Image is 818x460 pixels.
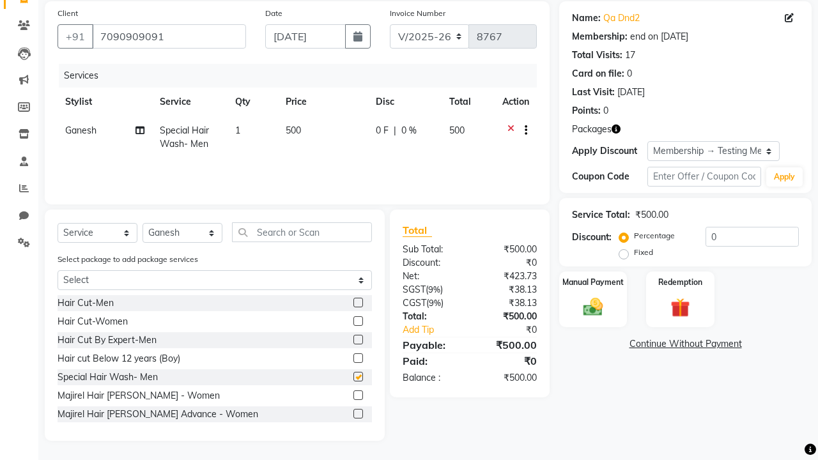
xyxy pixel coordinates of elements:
span: | [394,124,396,137]
div: Balance : [393,371,470,385]
div: 17 [625,49,635,62]
label: Percentage [634,230,675,241]
div: Special Hair Wash- Men [58,371,158,384]
label: Fixed [634,247,653,258]
div: Total Visits: [572,49,622,62]
div: [DATE] [617,86,645,99]
div: ₹38.13 [470,283,546,296]
th: Stylist [58,88,152,116]
span: 0 F [376,124,389,137]
span: SGST [403,284,426,295]
div: Name: [572,11,601,25]
span: Packages [572,123,612,136]
input: Search by Name/Mobile/Email/Code [92,24,246,49]
th: Action [495,88,537,116]
div: Sub Total: [393,243,470,256]
div: Services [59,64,546,88]
div: ₹0 [482,323,546,337]
span: Special Hair Wash- Men [160,125,209,149]
div: ₹0 [470,256,546,270]
span: Total [403,224,432,237]
div: Hair Cut By Expert-Men [58,333,157,347]
span: 9% [429,298,441,308]
div: Points: [572,104,601,118]
th: Qty [228,88,278,116]
div: ₹500.00 [470,337,546,353]
div: Discount: [572,231,612,244]
a: Continue Without Payment [562,337,809,351]
th: Price [278,88,368,116]
span: Ganesh [65,125,96,136]
label: Redemption [658,277,702,288]
div: Service Total: [572,208,630,222]
div: Last Visit: [572,86,615,99]
button: Apply [766,167,803,187]
div: Hair cut Below 12 years (Boy) [58,352,180,365]
div: Card on file: [572,67,624,80]
a: Qa Dnd2 [603,11,640,25]
label: Client [58,8,78,19]
div: 0 [627,67,632,80]
label: Invoice Number [390,8,445,19]
div: Apply Discount [572,144,647,158]
div: Majirel Hair [PERSON_NAME] - Women [58,389,220,402]
th: Service [152,88,228,116]
span: CGST [403,297,426,309]
label: Date [265,8,282,19]
div: Discount: [393,256,470,270]
div: ( ) [393,296,470,310]
span: 9% [428,284,440,295]
span: 1 [235,125,240,136]
div: ₹500.00 [470,371,546,385]
span: 0 % [401,124,417,137]
label: Manual Payment [562,277,624,288]
div: Hair Cut-Women [58,315,128,328]
div: Coupon Code [572,170,647,183]
div: Hair Cut-Men [58,296,114,310]
input: Enter Offer / Coupon Code [647,167,761,187]
button: +91 [58,24,93,49]
div: Membership: [572,30,628,43]
label: Select package to add package services [58,254,198,265]
div: Total: [393,310,470,323]
span: 500 [449,125,465,136]
img: _gift.svg [665,296,697,320]
div: Net: [393,270,470,283]
div: ₹0 [470,353,546,369]
th: Total [442,88,495,116]
div: ₹500.00 [470,243,546,256]
a: Add Tip [393,323,482,337]
div: Paid: [393,353,470,369]
div: 0 [603,104,608,118]
th: Disc [368,88,442,116]
div: ₹38.13 [470,296,546,310]
img: _cash.svg [577,296,609,318]
span: 500 [286,125,301,136]
input: Search or Scan [232,222,372,242]
div: end on [DATE] [630,30,688,43]
div: Majirel Hair [PERSON_NAME] Advance - Women [58,408,258,421]
div: ( ) [393,283,470,296]
div: ₹500.00 [635,208,668,222]
div: Payable: [393,337,470,353]
div: ₹423.73 [470,270,546,283]
div: ₹500.00 [470,310,546,323]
